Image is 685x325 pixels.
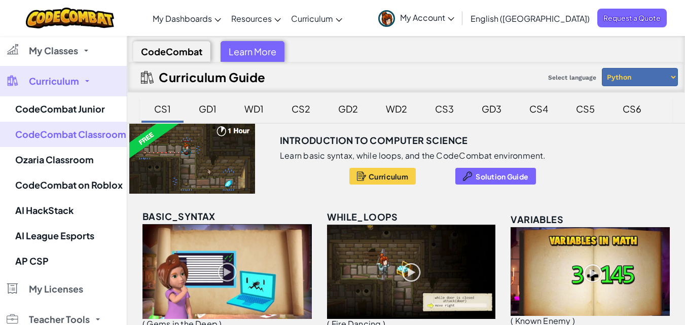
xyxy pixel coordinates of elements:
div: GD1 [189,97,227,121]
button: Solution Guide [455,168,536,185]
div: WD1 [234,97,274,121]
a: English ([GEOGRAPHIC_DATA]) [465,5,595,32]
a: My Account [373,2,459,34]
a: Request a Quote [597,9,667,27]
div: CS2 [281,97,320,121]
div: CS5 [566,97,605,121]
a: Resources [226,5,286,32]
img: basic_syntax_unlocked.png [142,224,312,319]
span: English ([GEOGRAPHIC_DATA]) [471,13,590,24]
span: Curriculum [291,13,333,24]
h3: Introduction to Computer Science [280,133,468,148]
div: GD2 [328,97,368,121]
span: Solution Guide [476,172,528,180]
img: avatar [378,10,395,27]
p: Learn basic syntax, while loops, and the CodeCombat environment. [280,151,546,161]
span: My Licenses [29,284,83,294]
span: My Classes [29,46,78,55]
div: CS6 [612,97,652,121]
img: CodeCombat logo [26,8,115,28]
h2: Curriculum Guide [159,70,266,84]
span: Select language [544,70,600,85]
span: variables [511,213,563,225]
span: while_loops [327,211,398,223]
div: CS1 [144,97,181,121]
div: CodeCombat [133,41,210,62]
div: CS3 [425,97,464,121]
a: Curriculum [286,5,347,32]
span: Teacher Tools [29,315,90,324]
span: Curriculum [29,77,79,86]
div: Learn More [221,41,284,62]
img: while_loops_unlocked.png [327,225,495,319]
span: My Account [400,12,454,23]
div: GD3 [472,97,512,121]
span: Curriculum [369,172,408,180]
a: My Dashboards [148,5,226,32]
div: CS4 [519,97,558,121]
img: IconCurriculumGuide.svg [141,71,154,84]
span: basic_syntax [142,210,215,222]
div: WD2 [376,97,417,121]
img: variables_unlocked.png [511,227,670,316]
span: My Dashboards [153,13,212,24]
span: Resources [231,13,272,24]
button: Curriculum [349,168,416,185]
